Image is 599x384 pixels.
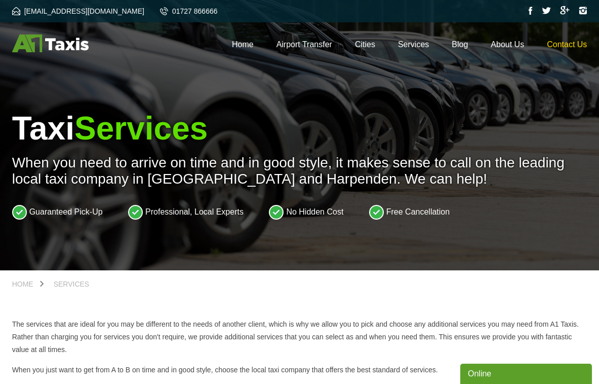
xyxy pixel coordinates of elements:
h1: Taxi [12,110,587,147]
span: Home [12,280,33,288]
li: Guaranteed Pick-Up [12,204,103,220]
img: Google Plus [560,6,570,15]
img: Instagram [579,7,587,15]
iframe: chat widget [460,362,594,384]
p: When you just want to get from A to B on time and in good style, choose the local taxi company th... [12,364,587,376]
p: When you need to arrive on time and in good style, it makes sense to call on the leading local ta... [12,155,587,187]
li: Professional, Local Experts [128,204,244,220]
a: Home [232,40,254,49]
a: Contact Us [547,40,587,49]
li: No Hidden Cost [269,204,343,220]
a: Cities [355,40,375,49]
p: The services that are ideal for you may be different to the needs of another client, which is why... [12,318,587,356]
li: Free Cancellation [369,204,450,220]
img: Facebook [529,7,533,15]
a: [EMAIL_ADDRESS][DOMAIN_NAME] [12,7,144,15]
span: Services [54,280,90,288]
img: Twitter [542,7,551,14]
img: A1 Taxis St Albans LTD [12,34,89,52]
a: Home [12,281,44,288]
a: 01727 866666 [160,7,218,15]
span: Services [74,110,208,147]
a: Airport Transfer [276,40,332,49]
a: About Us [491,40,524,49]
a: Services [44,281,100,288]
a: Blog [452,40,468,49]
a: Services [398,40,429,49]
